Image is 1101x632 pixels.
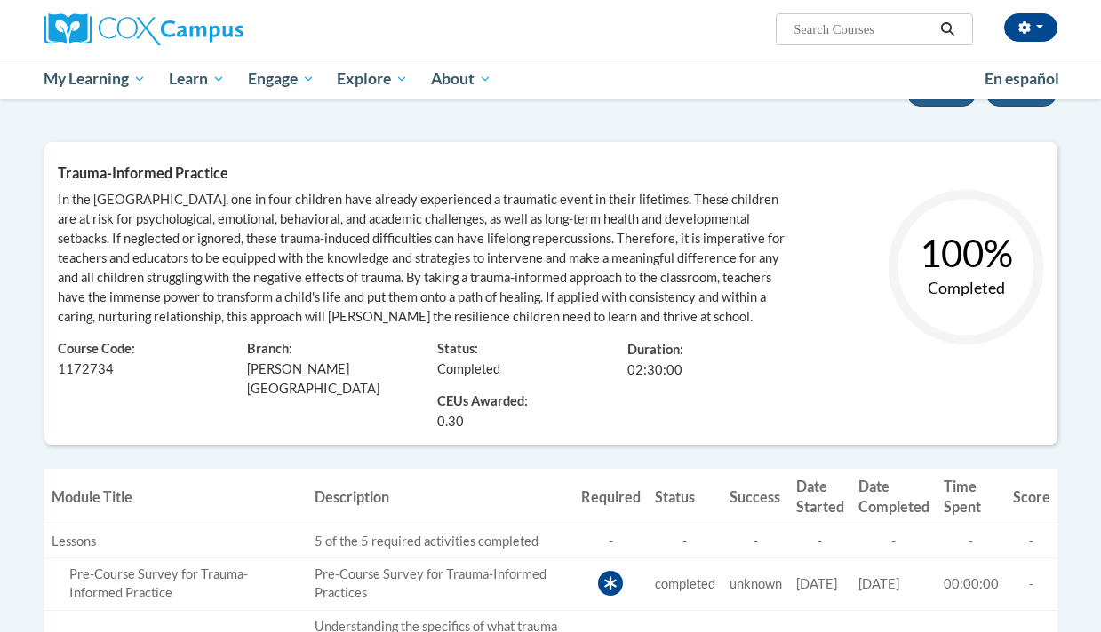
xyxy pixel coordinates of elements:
[1006,469,1057,525] th: Score
[58,361,114,376] span: 1172734
[648,525,722,558] td: -
[52,533,300,551] div: Lessons
[247,341,292,356] span: Branch:
[927,278,1004,297] text: Completed
[1004,13,1057,42] button: Account Settings
[851,469,937,525] th: Date Completed
[437,412,464,431] span: 0.30
[157,59,236,99] a: Learn
[31,59,1071,99] div: Main menu
[44,469,307,525] th: Module Title
[248,68,315,90] span: Engage
[648,469,722,525] th: Status
[574,525,648,558] td: -
[58,192,785,324] span: In the [GEOGRAPHIC_DATA], one in four children have already experienced a traumatic event in thei...
[33,59,158,99] a: My Learning
[730,576,782,591] span: unknown
[1029,533,1033,549] span: -
[627,362,682,377] span: 02:30:00
[789,525,851,558] td: -
[431,68,491,90] span: About
[325,59,419,99] a: Explore
[574,469,648,525] th: Required
[973,60,1071,98] a: En español
[52,565,300,603] div: Pre-Course Survey for Trauma-Informed Practices
[419,59,503,99] a: About
[44,68,146,90] span: My Learning
[858,576,899,591] span: [DATE]
[58,341,135,356] span: Course Code:
[437,361,500,376] span: Completed
[722,525,789,558] td: -
[437,341,478,356] span: Status:
[937,525,1006,558] td: -
[169,68,225,90] span: Learn
[792,19,934,40] input: Search Courses
[236,59,326,99] a: Engage
[315,533,567,551] div: 5 of the 5 required activities completed
[44,13,364,45] a: Cox Campus
[247,361,379,396] span: [PERSON_NAME][GEOGRAPHIC_DATA]
[655,576,715,591] span: completed
[58,164,228,181] span: Trauma-Informed Practice
[1029,576,1033,591] span: -
[307,469,574,525] th: Description
[722,469,789,525] th: Success
[789,469,851,525] th: Date Started
[627,342,683,357] span: Duration:
[934,19,961,40] button: Search
[985,69,1059,88] span: En español
[437,392,601,412] span: CEUs Awarded:
[937,469,1006,525] th: Time Spent
[796,576,837,591] span: [DATE]
[919,231,1012,275] text: 100%
[944,576,999,591] span: 00:00:00
[851,525,937,558] td: -
[307,558,574,611] td: Pre-Course Survey for Trauma-Informed Practices
[337,68,408,90] span: Explore
[44,13,243,45] img: Cox Campus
